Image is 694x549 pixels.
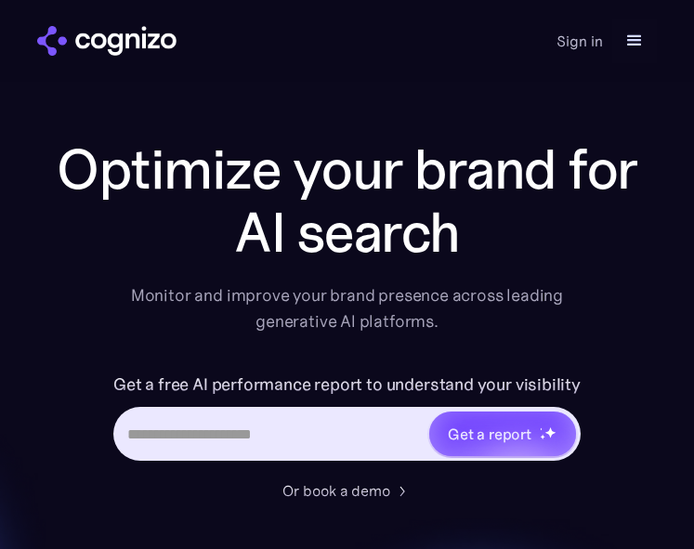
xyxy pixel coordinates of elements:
img: star [540,434,546,440]
img: star [540,427,543,430]
img: star [544,426,557,438]
img: cognizo logo [37,26,177,56]
div: menu [612,19,657,63]
a: Get a reportstarstarstar [427,410,578,458]
div: Get a report [448,423,531,445]
a: Sign in [557,30,603,52]
form: Hero URL Input Form [113,372,581,470]
a: home [37,26,177,56]
div: Or book a demo [282,479,390,502]
div: AI search [57,201,637,268]
a: Or book a demo [282,479,412,502]
h1: Optimize your brand for [57,137,637,201]
div: Monitor and improve your brand presence across leading generative AI platforms. [119,282,576,334]
label: Get a free AI performance report to understand your visibility [113,372,581,398]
